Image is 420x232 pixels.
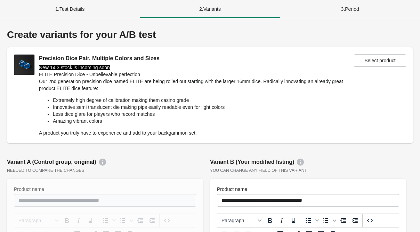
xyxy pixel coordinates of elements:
button: Decrease indent [337,215,349,226]
div: Bullet list [302,215,320,226]
div: Numbered list [320,215,337,226]
li: Amazing vibrant colors [53,118,354,125]
p: Our 2nd generation precision dice named ELITE are being rolled out starting with the larger 16mm ... [39,78,354,92]
button: Select product [354,54,406,67]
h2: ELITE Precision Dice - Unbelievable perfection [39,64,354,78]
li: Less dice glare for players who record matches [53,111,354,118]
button: Blocks [219,215,264,226]
label: Product name [217,186,247,193]
button: Source code [364,215,376,226]
div: Create variants for your A/B test [7,29,413,40]
span: New 14.3 stock is incoming soon [39,65,110,70]
iframe: chat widget [7,95,132,201]
span: Select product [364,58,396,63]
li: Innovative semi translucent die making pips easily readable even for light colors [53,104,354,111]
button: Italic [276,215,288,226]
div: Precision Dice Pair, Multiple Colors and Sizes [39,54,354,63]
button: Increase indent [349,215,361,226]
button: Bold [264,215,276,226]
span: Paragraph [221,218,256,223]
iframe: chat widget [7,204,29,225]
li: Extremely high degree of calibration making them casino grade [53,97,354,104]
p: A product you truly have to experience and add to your backgammon set. [39,129,354,136]
div: Variant B (Your modified listing) [210,158,406,166]
button: Underline [288,215,299,226]
div: You can change any field of this variant [210,168,406,173]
